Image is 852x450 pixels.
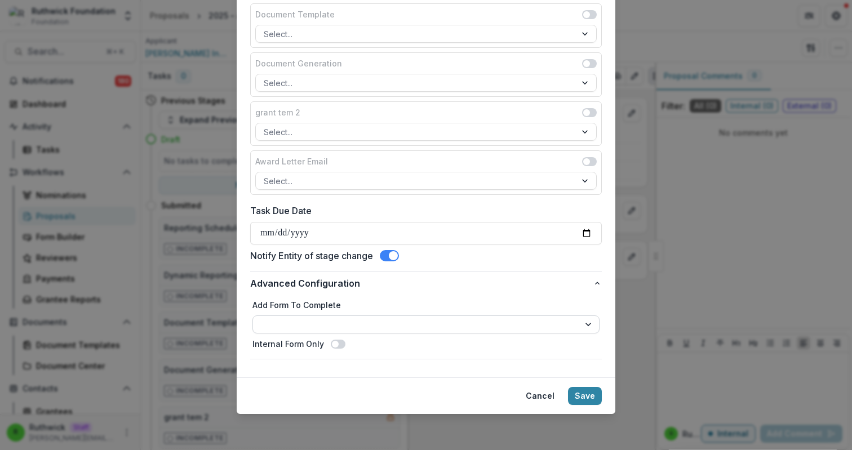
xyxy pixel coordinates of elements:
[255,57,342,69] label: Document Generation
[519,387,561,405] button: Cancel
[250,272,602,295] button: Advanced Configuration
[568,387,602,405] button: Save
[255,8,335,20] label: Document Template
[252,338,324,350] label: Internal Form Only
[250,277,593,290] span: Advanced Configuration
[250,295,602,359] div: Advanced Configuration
[250,204,595,217] label: Task Due Date
[255,155,328,167] label: Award Letter Email
[255,106,300,118] label: grant tem 2
[252,299,600,311] label: Add Form To Complete
[250,249,373,262] label: Notify Entity of stage change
